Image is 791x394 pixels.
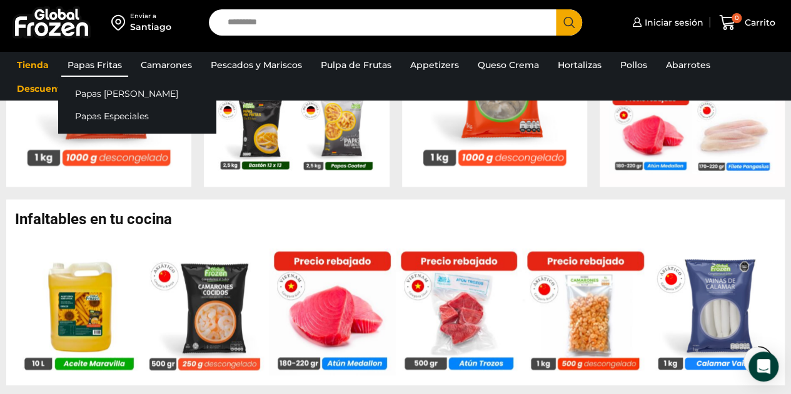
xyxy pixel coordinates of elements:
a: Tienda [11,53,55,77]
img: address-field-icon.svg [111,12,130,33]
a: Papas [PERSON_NAME] [58,82,216,105]
a: Queso Crema [471,53,545,77]
span: Iniciar sesión [642,16,703,29]
button: Search button [556,9,582,36]
a: 0 Carrito [716,8,778,37]
a: Iniciar sesión [629,10,703,35]
a: Camarones [134,53,198,77]
div: Open Intercom Messenger [748,352,778,382]
a: Hortalizas [552,53,608,77]
a: Pescados y Mariscos [204,53,308,77]
a: Papas Fritas [61,53,128,77]
h2: Infaltables en tu cocina [15,212,785,227]
a: Pulpa de Frutas [315,53,398,77]
a: Descuentos [11,77,78,101]
span: 0 [732,13,742,23]
a: Pollos [614,53,653,77]
a: Papas Especiales [58,105,216,128]
div: Santiago [130,21,171,33]
div: Enviar a [130,12,171,21]
a: Appetizers [404,53,465,77]
a: Abarrotes [660,53,717,77]
span: Carrito [742,16,775,29]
